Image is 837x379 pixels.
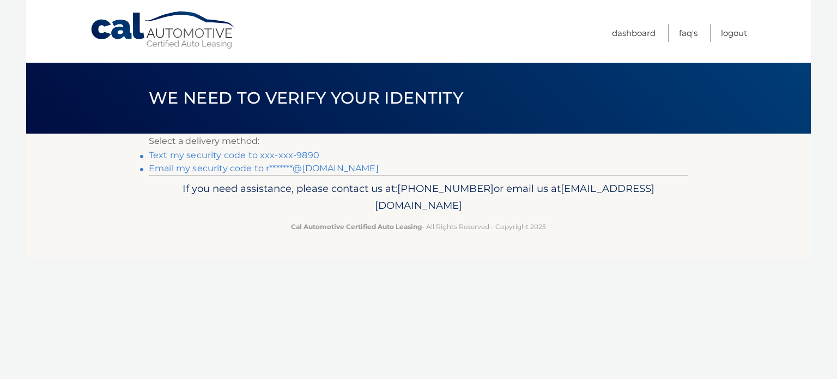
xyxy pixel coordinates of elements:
a: Logout [721,24,747,42]
strong: Cal Automotive Certified Auto Leasing [291,222,422,231]
a: Text my security code to xxx-xxx-9890 [149,150,319,160]
span: [PHONE_NUMBER] [397,182,494,195]
p: If you need assistance, please contact us at: or email us at [156,180,681,215]
span: We need to verify your identity [149,88,463,108]
a: FAQ's [679,24,697,42]
a: Dashboard [612,24,656,42]
a: Cal Automotive [90,11,237,50]
p: - All Rights Reserved - Copyright 2025 [156,221,681,232]
p: Select a delivery method: [149,134,688,149]
a: Email my security code to r*******@[DOMAIN_NAME] [149,163,379,173]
